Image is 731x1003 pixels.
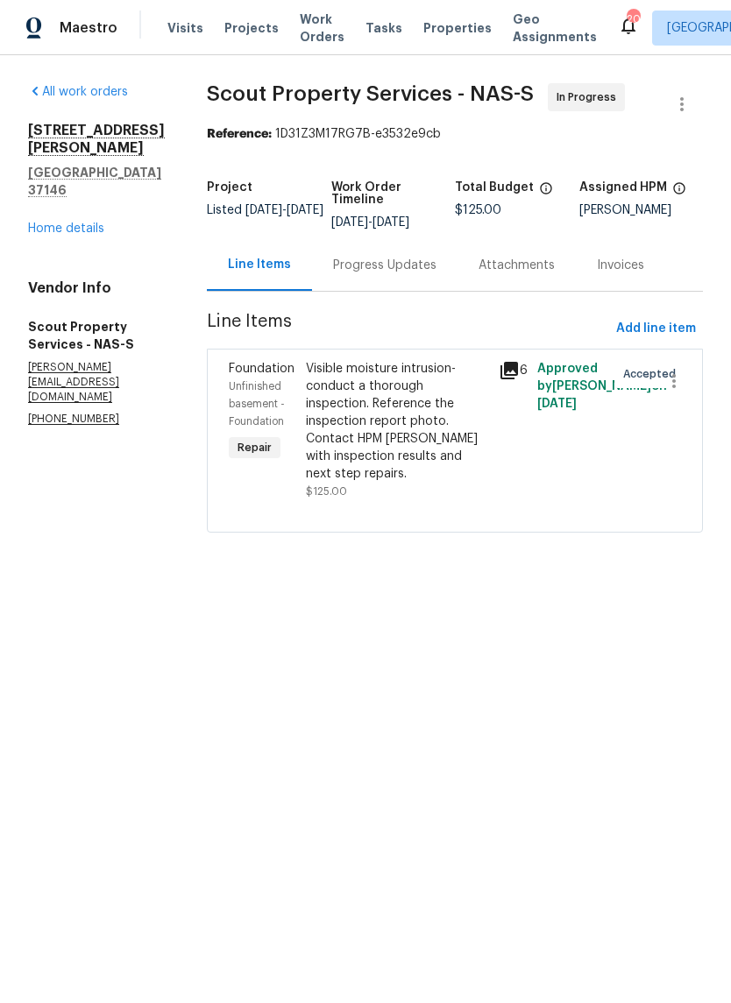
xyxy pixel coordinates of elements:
div: Progress Updates [333,257,436,274]
span: The total cost of line items that have been proposed by Opendoor. This sum includes line items th... [539,181,553,204]
span: $125.00 [455,204,501,216]
span: Tasks [365,22,402,34]
h5: Project [207,181,252,194]
span: The hpm assigned to this work order. [672,181,686,204]
h5: Work Order Timeline [331,181,456,206]
div: Line Items [228,256,291,273]
span: Maestro [60,19,117,37]
span: Accepted [623,365,683,383]
b: Reference: [207,128,272,140]
span: [DATE] [537,398,577,410]
div: 1D31Z3M17RG7B-e3532e9cb [207,125,703,143]
span: Properties [423,19,492,37]
h4: Vendor Info [28,279,165,297]
span: Line Items [207,313,609,345]
span: [DATE] [373,216,409,229]
div: Invoices [597,257,644,274]
h5: Total Budget [455,181,534,194]
span: [DATE] [245,204,282,216]
span: Scout Property Services - NAS-S [207,83,534,104]
div: Attachments [479,257,555,274]
span: Unfinished basement - Foundation [229,381,285,427]
span: Listed [207,204,323,216]
span: Projects [224,19,279,37]
div: 6 [499,360,527,381]
div: 20 [627,11,639,28]
h5: Assigned HPM [579,181,667,194]
span: Foundation [229,363,295,375]
span: Approved by [PERSON_NAME] on [537,363,667,410]
span: [DATE] [287,204,323,216]
span: - [331,216,409,229]
span: - [245,204,323,216]
span: Add line item [616,318,696,340]
a: Home details [28,222,104,235]
span: In Progress [557,88,623,106]
div: [PERSON_NAME] [579,204,704,216]
span: Visits [167,19,203,37]
h5: Scout Property Services - NAS-S [28,318,165,353]
span: Geo Assignments [513,11,597,46]
span: Repair [231,439,279,456]
button: Add line item [609,313,703,345]
span: $125.00 [306,486,347,497]
span: Work Orders [300,11,344,46]
span: [DATE] [331,216,368,229]
a: All work orders [28,86,128,98]
div: Visible moisture intrusion- conduct a thorough inspection. Reference the inspection report photo.... [306,360,488,483]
